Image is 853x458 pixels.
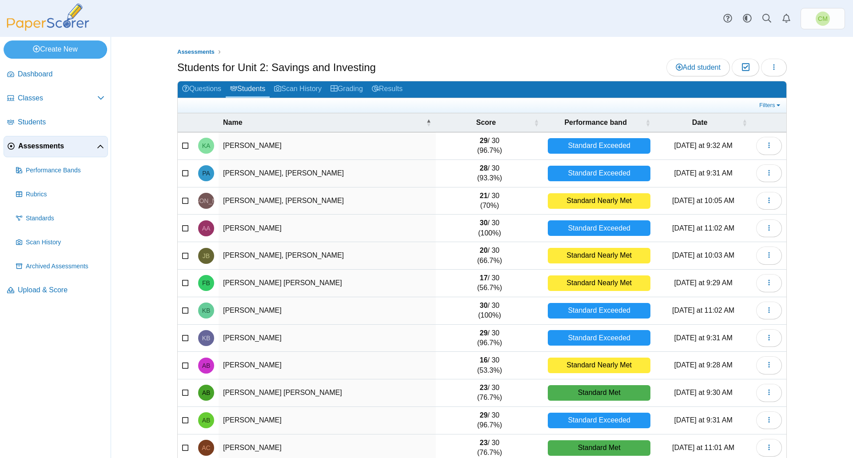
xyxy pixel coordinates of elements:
time: Oct 9, 2025 at 9:28 AM [674,361,732,369]
a: Archived Assessments [12,256,108,277]
span: Score : Activate to sort [534,118,539,127]
a: Standards [12,208,108,229]
span: Anika Bloom [202,362,211,369]
span: Adrinna Caro [202,445,210,451]
a: Upload & Score [4,280,108,301]
a: Christine Munzer [801,8,845,29]
div: Standard Nearly Met [548,193,650,209]
span: Jasmine Arredondo Delgado [180,198,231,204]
td: [PERSON_NAME] [219,407,436,434]
span: Dashboard [18,69,104,79]
span: Amy Bonilla Cardenas [202,390,211,396]
span: Performance Bands [26,166,104,175]
a: PaperScorer [4,24,92,32]
td: [PERSON_NAME] [219,352,436,379]
a: Filters [757,101,784,110]
time: Oct 9, 2025 at 9:32 AM [674,142,732,149]
div: Standard Nearly Met [548,248,650,263]
a: Performance Bands [12,160,108,181]
div: Standard Exceeded [548,166,650,181]
a: Scan History [12,232,108,253]
td: [PERSON_NAME] [PERSON_NAME] [219,379,436,407]
time: Oct 9, 2025 at 10:03 AM [672,251,734,259]
td: / 30 (96.7%) [436,132,543,160]
span: Assessments [18,141,97,151]
div: Standard Exceeded [548,413,650,428]
div: Standard Nearly Met [548,275,650,291]
span: Upload & Score [18,285,104,295]
span: Fernando Becerra Guadian [202,280,210,286]
time: Oct 9, 2025 at 9:31 AM [674,334,732,342]
td: [PERSON_NAME], [PERSON_NAME] [219,187,436,215]
div: Standard Exceeded [548,138,650,154]
span: Name [223,118,424,127]
h1: Students for Unit 2: Savings and Investing [177,60,376,75]
b: 29 [480,411,488,419]
td: / 30 (76.7%) [436,379,543,407]
span: Pablo Almanza Tena [202,170,210,176]
div: Standard Met [548,440,650,456]
div: Standard Exceeded [548,303,650,319]
a: Results [367,81,407,98]
a: Classes [4,88,108,109]
b: 23 [480,384,488,391]
b: 28 [480,164,488,172]
b: 21 [480,192,488,199]
span: Scan History [26,238,104,247]
td: [PERSON_NAME], [PERSON_NAME] [219,242,436,270]
a: Assessments [175,47,217,58]
td: / 30 (96.7%) [436,325,543,352]
span: Assessments [177,48,215,55]
div: Standard Met [548,385,650,401]
b: 23 [480,439,488,446]
td: [PERSON_NAME] [219,215,436,242]
time: Oct 9, 2025 at 9:31 AM [674,169,732,177]
b: 29 [480,329,488,337]
td: / 30 (56.7%) [436,270,543,297]
a: Scan History [270,81,326,98]
time: Oct 9, 2025 at 11:02 AM [672,224,734,232]
a: Questions [178,81,226,98]
span: Kamila Acosta-Ferrera [202,143,211,149]
b: 30 [480,302,488,309]
span: Adelin Aviado [202,225,211,231]
span: Performance band [548,118,643,127]
span: Kayleen Bindel [202,335,211,341]
img: PaperScorer [4,4,92,31]
b: 29 [480,137,488,144]
a: Rubrics [12,184,108,205]
td: / 30 (53.3%) [436,352,543,379]
a: Create New [4,40,107,58]
span: Christine Munzer [818,16,828,22]
span: Standards [26,214,104,223]
span: Rubrics [26,190,104,199]
a: Students [226,81,270,98]
time: Oct 9, 2025 at 9:31 AM [674,416,732,424]
span: Score [440,118,532,127]
td: [PERSON_NAME] [PERSON_NAME] [219,270,436,297]
a: Students [4,112,108,133]
span: Julian Barajas Garcia [203,253,210,259]
b: 20 [480,247,488,254]
div: Standard Nearly Met [548,358,650,373]
time: Oct 9, 2025 at 11:02 AM [672,307,734,314]
span: Date [659,118,740,127]
td: / 30 (96.7%) [436,407,543,434]
div: Standard Exceeded [548,330,650,346]
span: Performance band : Activate to sort [645,118,650,127]
a: Dashboard [4,64,108,85]
span: Kelina Benavides-Khwajazada [202,307,211,314]
b: 16 [480,356,488,364]
td: [PERSON_NAME], [PERSON_NAME] [219,160,436,187]
span: Name : Activate to invert sorting [426,118,431,127]
td: [PERSON_NAME] [219,132,436,160]
td: / 30 (70%) [436,187,543,215]
time: Oct 9, 2025 at 11:01 AM [672,444,734,451]
a: Alerts [777,9,796,28]
div: Standard Exceeded [548,220,650,236]
span: Archived Assessments [26,262,104,271]
a: Assessments [4,136,108,157]
td: [PERSON_NAME] [219,325,436,352]
time: Oct 9, 2025 at 9:29 AM [674,279,732,287]
time: Oct 9, 2025 at 10:05 AM [672,197,734,204]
